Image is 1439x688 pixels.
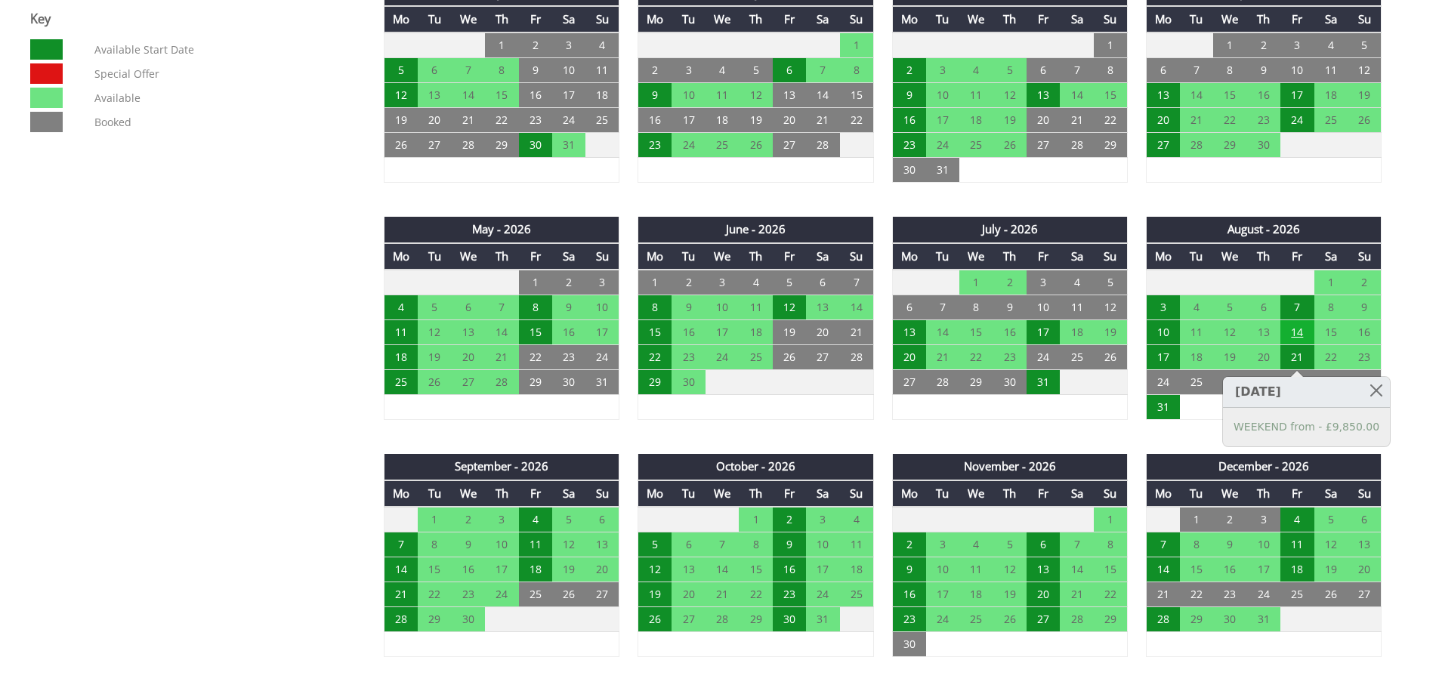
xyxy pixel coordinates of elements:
[959,270,993,295] td: 1
[485,6,518,32] th: Th
[1247,108,1280,133] td: 23
[1060,270,1093,295] td: 4
[892,295,925,320] td: 6
[1094,108,1127,133] td: 22
[1280,6,1314,32] th: Fr
[585,270,619,295] td: 3
[1027,320,1060,345] td: 17
[706,295,739,320] td: 10
[959,243,993,270] th: We
[1213,295,1246,320] td: 5
[1348,83,1381,108] td: 19
[993,58,1026,83] td: 5
[418,243,451,270] th: Tu
[1213,133,1246,158] td: 29
[806,133,839,158] td: 28
[1348,108,1381,133] td: 26
[418,320,451,345] td: 12
[706,83,739,108] td: 11
[1247,83,1280,108] td: 16
[892,158,925,183] td: 30
[485,108,518,133] td: 22
[993,6,1026,32] th: Th
[1094,345,1127,370] td: 26
[739,58,772,83] td: 5
[959,6,993,32] th: We
[739,108,772,133] td: 19
[840,32,873,58] td: 1
[384,83,418,108] td: 12
[739,133,772,158] td: 26
[384,6,418,32] th: Mo
[672,345,705,370] td: 23
[418,83,451,108] td: 13
[840,58,873,83] td: 8
[638,83,672,108] td: 9
[585,83,619,108] td: 18
[1213,345,1246,370] td: 19
[1314,243,1348,270] th: Sa
[1180,345,1213,370] td: 18
[739,83,772,108] td: 12
[452,345,485,370] td: 20
[91,39,353,60] dd: Available Start Date
[585,370,619,395] td: 31
[892,370,925,395] td: 27
[739,6,772,32] th: Th
[892,58,925,83] td: 2
[1027,295,1060,320] td: 10
[519,370,552,395] td: 29
[706,270,739,295] td: 3
[959,320,993,345] td: 15
[1027,108,1060,133] td: 20
[552,32,585,58] td: 3
[1314,108,1348,133] td: 25
[806,108,839,133] td: 21
[1027,133,1060,158] td: 27
[638,345,672,370] td: 22
[993,133,1026,158] td: 26
[1094,32,1127,58] td: 1
[1180,320,1213,345] td: 11
[739,243,772,270] th: Th
[418,370,451,395] td: 26
[485,83,518,108] td: 15
[418,108,451,133] td: 20
[706,133,739,158] td: 25
[552,83,585,108] td: 17
[706,243,739,270] th: We
[959,58,993,83] td: 4
[552,345,585,370] td: 23
[959,83,993,108] td: 11
[892,6,925,32] th: Mo
[1180,133,1213,158] td: 28
[519,83,552,108] td: 16
[1027,270,1060,295] td: 3
[384,217,619,242] th: May - 2026
[1027,243,1060,270] th: Fr
[1280,243,1314,270] th: Fr
[840,83,873,108] td: 15
[993,320,1026,345] td: 16
[452,6,485,32] th: We
[485,133,518,158] td: 29
[519,243,552,270] th: Fr
[706,108,739,133] td: 18
[739,345,772,370] td: 25
[384,345,418,370] td: 18
[638,320,672,345] td: 15
[926,133,959,158] td: 24
[552,370,585,395] td: 30
[91,88,353,108] dd: Available
[706,6,739,32] th: We
[773,6,806,32] th: Fr
[993,295,1026,320] td: 9
[773,270,806,295] td: 5
[1180,83,1213,108] td: 14
[585,32,619,58] td: 4
[1247,6,1280,32] th: Th
[1146,243,1179,270] th: Mo
[773,83,806,108] td: 13
[806,58,839,83] td: 7
[773,58,806,83] td: 6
